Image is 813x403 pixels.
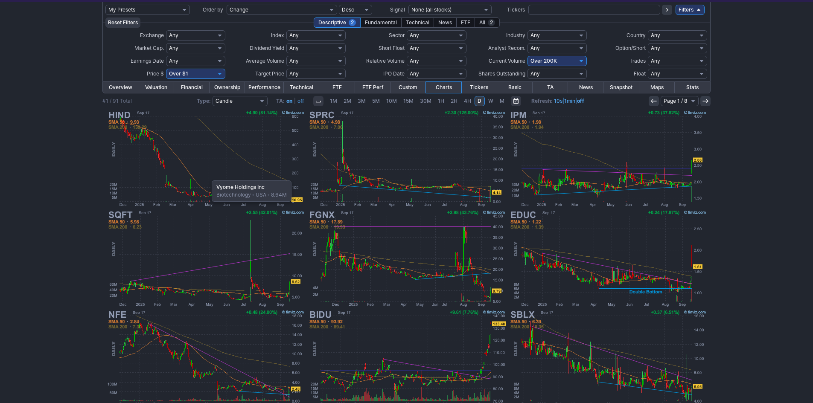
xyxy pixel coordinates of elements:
[456,17,475,28] div: ETF
[255,70,284,77] span: Target Price
[478,70,525,77] span: Shares Outstanding
[106,209,306,308] img: SQFT - Presidio Property Trust Inc - Stock Price Chart
[577,98,584,104] a: off
[276,98,285,104] b: TA:
[372,98,380,104] span: 5M
[531,98,553,104] b: Refresh:
[344,98,351,104] span: 2M
[489,58,525,64] span: Current Volume
[434,17,457,28] div: News
[138,82,174,93] a: Valuation
[314,17,361,28] div: Descriptive
[313,96,323,106] button: Interval
[294,98,296,104] span: |
[475,96,485,106] a: D
[266,191,271,198] span: •
[307,109,507,209] img: SPRC - SciSparc Ltd - Stock Price Chart
[174,82,210,93] a: Financial
[140,32,164,38] span: Exchange
[390,6,405,13] span: Signal
[131,58,164,64] span: Earnings Date
[341,96,354,106] a: 2M
[448,96,460,106] a: 2H
[478,98,481,104] span: D
[475,17,500,28] div: All
[627,32,646,38] span: Country
[297,98,304,104] a: off
[615,45,646,51] span: Option/Short
[485,96,496,106] a: W
[507,6,525,13] span: Tickers
[603,82,639,93] a: Snapshot
[461,82,497,93] a: Tickers
[401,17,434,28] div: Technical
[438,98,444,104] span: 1H
[464,98,471,104] span: 4H
[250,45,284,51] span: Dividend Yield
[355,82,390,93] a: ETF Perf
[307,209,507,308] img: FGNX - FG Nexus Inc - Stock Price Chart
[497,96,507,106] a: M
[488,19,495,26] span: 2
[508,209,708,308] img: EDUC - Educational Development Corp - Stock Price Chart
[390,82,426,93] a: Custom
[497,82,533,93] a: Basic
[531,97,584,105] span: | |
[451,98,457,104] span: 2H
[103,82,138,93] a: Overview
[355,96,369,106] a: 3M
[568,82,603,93] a: News
[533,82,568,93] a: TA
[420,98,431,104] span: 30M
[417,96,434,106] a: 30M
[147,70,164,77] span: Price $
[366,58,405,64] span: Relative Volume
[500,98,504,104] span: M
[564,98,575,104] a: 1min
[676,5,705,15] a: Filters
[360,17,402,28] div: Fundamental
[389,32,405,38] span: Sector
[251,191,256,198] span: •
[197,98,211,104] b: Type:
[358,98,366,104] span: 3M
[400,96,417,106] a: 15M
[383,70,405,77] span: IPO Date
[102,97,132,105] div: #1 / 91 Total
[426,82,461,93] a: Charts
[386,98,397,104] span: 10M
[461,96,474,106] a: 4H
[284,82,319,93] a: Technical
[508,109,708,209] img: IPM - Intelligent Protection Management Corp - Stock Price Chart
[629,58,646,64] span: Trades
[675,82,710,93] a: Stats
[488,45,525,51] span: Analyst Recom.
[506,32,525,38] span: Industry
[319,82,355,93] a: ETF
[134,45,164,51] span: Market Cap.
[106,109,306,209] img: HIND - Vyome Holdings Inc - Stock Price Chart
[271,32,284,38] span: Index
[349,19,356,26] span: 2
[327,96,340,106] a: 1M
[379,45,405,51] span: Short Float
[383,96,400,106] a: 10M
[634,70,646,77] span: Float
[639,82,675,93] a: Maps
[369,96,383,106] a: 5M
[286,98,292,104] a: on
[403,98,414,104] span: 15M
[330,98,337,104] span: 1M
[210,82,245,93] a: Ownership
[105,17,140,28] button: Reset Filters
[488,98,493,104] span: W
[246,58,284,64] span: Average Volume
[216,184,265,190] b: Vyome Holdings Inc
[245,82,284,93] a: Performance
[435,96,447,106] a: 1H
[203,6,223,13] span: Order by
[554,98,562,104] a: 10s
[212,180,291,202] div: Biotechnology USA 8.64M
[511,96,521,106] button: Range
